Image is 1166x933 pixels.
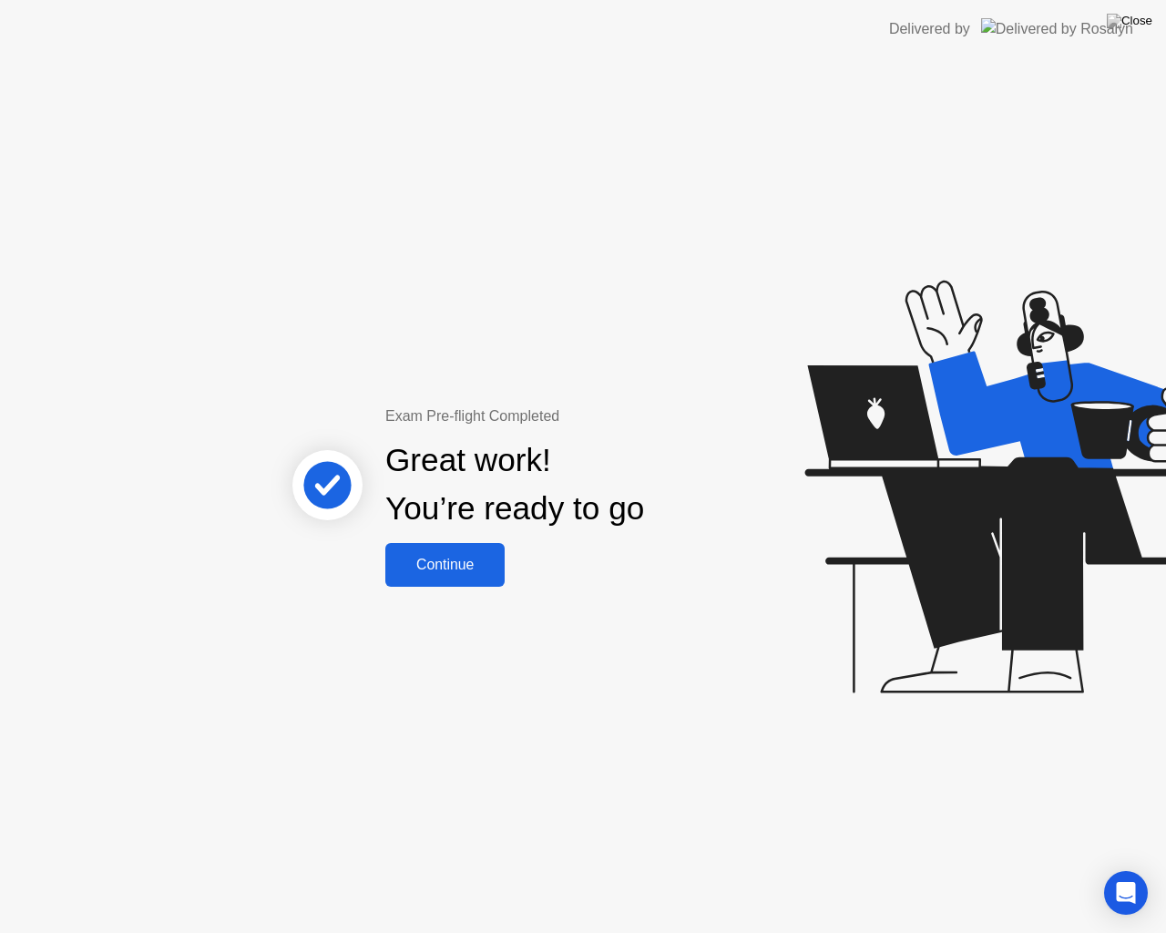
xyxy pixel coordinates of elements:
[1107,14,1152,28] img: Close
[391,557,499,573] div: Continue
[385,543,505,587] button: Continue
[981,18,1133,39] img: Delivered by Rosalyn
[1104,871,1148,915] div: Open Intercom Messenger
[889,18,970,40] div: Delivered by
[385,436,644,533] div: Great work! You’re ready to go
[385,405,762,427] div: Exam Pre-flight Completed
